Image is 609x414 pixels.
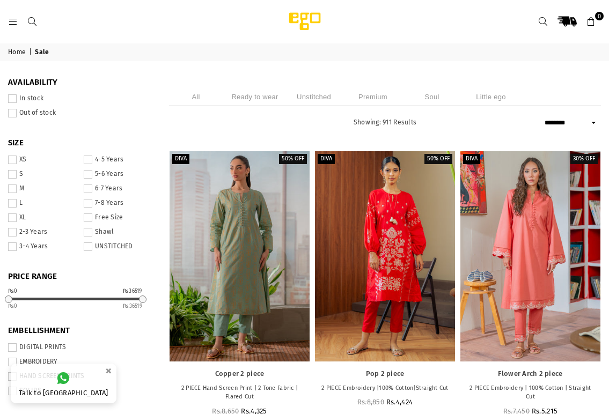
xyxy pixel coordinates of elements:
div: ₨36519 [123,289,142,294]
a: Pop 2 piece [315,151,455,361]
li: Little ego [464,88,518,106]
p: 2 PIECE Embroidery |100% Cotton|Straight Cut [320,384,450,393]
button: × [102,362,115,380]
a: Home [8,48,27,57]
label: Diva [463,154,480,164]
label: 4-5 Years [84,156,153,164]
label: Out of stock [8,109,153,117]
a: Pop 2 piece [320,369,450,379]
label: XS [8,156,77,164]
label: L [8,199,77,208]
div: ₨0 [8,289,18,294]
label: In stock [8,94,153,103]
a: Talk to [GEOGRAPHIC_DATA] [11,364,116,403]
a: Flower Arch 2 piece [460,151,600,361]
span: Rs.8,850 [357,398,384,406]
a: Menu [3,17,23,25]
li: Premium [346,88,400,106]
span: Availability [8,77,153,88]
label: EMBROIDERY [8,358,153,366]
ins: 36519 [123,303,142,309]
a: Search [23,17,42,25]
label: SOLIDS [8,387,153,395]
label: Diva [318,154,335,164]
span: Rs.4,424 [386,398,413,406]
label: 3-4 Years [8,242,77,251]
label: S [8,170,77,179]
li: Soul [405,88,459,106]
label: 6-7 Years [84,184,153,193]
label: 50% off [424,154,452,164]
img: Ego [259,11,350,32]
label: DIGITAL PRINTS [8,343,153,352]
a: 0 [582,12,601,31]
label: 30% off [570,154,598,164]
span: Showing: 911 Results [354,119,416,126]
label: 5-6 Years [84,170,153,179]
label: Free Size [84,213,153,222]
label: 2-3 Years [8,228,77,236]
label: Shawl [84,228,153,236]
label: M [8,184,77,193]
label: XL [8,213,77,222]
a: Copper 2 piece [170,151,310,361]
label: Diva [172,154,189,164]
span: 0 [595,12,604,20]
span: Sale [35,48,50,57]
p: 2 PIECE Embroidery | 100% Cotton | Straight Cut [466,384,595,402]
ins: 0 [8,303,18,309]
span: | [29,48,33,57]
li: Ready to wear [228,88,282,106]
a: Search [533,12,553,31]
li: All [169,88,223,106]
span: SIZE [8,138,153,149]
span: EMBELLISHMENT [8,326,153,336]
li: Unstitched [287,88,341,106]
span: PRICE RANGE [8,271,153,282]
a: Copper 2 piece [175,369,304,379]
p: 2 PIECE Hand Screen Print | 2 Tone Fabric | Flared Cut [175,384,304,402]
a: Flower Arch 2 piece [466,369,595,379]
label: UNSTITCHED [84,242,153,251]
label: HAND SCREEN PRINTS [8,372,153,381]
label: 50% off [279,154,307,164]
label: 7-8 Years [84,199,153,208]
